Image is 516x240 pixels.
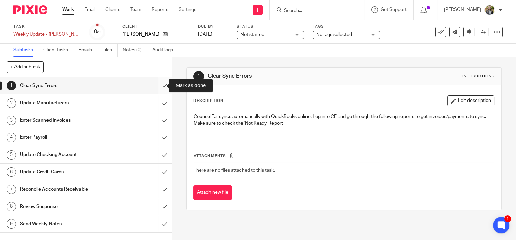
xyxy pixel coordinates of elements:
small: /9 [97,30,101,34]
div: 1 [7,81,16,90]
div: Weekly Update - [PERSON_NAME] [13,31,81,38]
div: 1 [504,215,511,222]
a: Notes (0) [123,44,147,57]
div: 7 [7,185,16,194]
div: 0 [94,28,101,36]
img: Pixie [13,5,47,14]
span: [DATE] [198,32,212,37]
button: Attach new file [193,185,232,200]
h1: Clear Sync Errors [208,73,358,80]
h1: Update Credit Cards [20,167,107,177]
span: There are no files attached to this task. [194,168,275,173]
span: Get Support [381,7,407,12]
a: Files [102,44,118,57]
div: Weekly Update - Palmer [13,31,81,38]
a: Team [130,6,141,13]
label: Client [122,24,190,29]
span: Attachments [194,154,226,158]
img: image.jpg [484,5,495,15]
div: 1 [193,71,204,82]
a: Emails [78,44,97,57]
div: 4 [7,133,16,142]
div: 5 [7,150,16,160]
h1: Send Weekly Notes [20,219,107,229]
a: Reports [152,6,168,13]
a: Subtasks [13,44,38,57]
a: Settings [179,6,196,13]
h1: Reconcile Accounts Receivable [20,184,107,194]
div: 6 [7,167,16,177]
div: 9 [7,219,16,229]
h1: Review Suspense [20,202,107,212]
h1: Enter Payroll [20,132,107,143]
a: Email [84,6,95,13]
div: 2 [7,98,16,108]
div: 3 [7,116,16,125]
h1: Update Manufacturers [20,98,107,108]
label: Task [13,24,81,29]
button: Edit description [447,95,494,106]
label: Tags [313,24,380,29]
a: Clients [105,6,120,13]
div: Instructions [462,74,494,79]
label: Due by [198,24,228,29]
p: CounselEar syncs automatically with QuickBooks online. Log into CE and go through the following r... [194,113,494,127]
a: Client tasks [43,44,73,57]
p: [PERSON_NAME] [122,31,159,38]
h1: Update Checking Account [20,150,107,160]
input: Search [283,8,344,14]
button: + Add subtask [7,61,44,73]
label: Status [237,24,304,29]
p: [PERSON_NAME] [444,6,481,13]
h1: Enter Scanned Invoices [20,115,107,125]
a: Work [62,6,74,13]
span: No tags selected [316,32,352,37]
h1: Clear Sync Errors [20,81,107,91]
a: Audit logs [152,44,178,57]
p: Description [193,98,223,104]
span: Not started [240,32,264,37]
div: 8 [7,202,16,211]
